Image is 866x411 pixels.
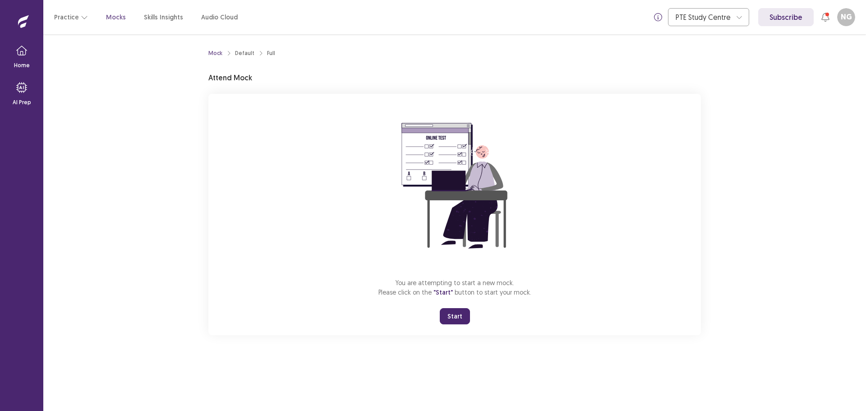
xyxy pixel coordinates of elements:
nav: breadcrumb [208,49,275,57]
div: Default [235,49,254,57]
a: Mocks [106,13,126,22]
p: Attend Mock [208,72,252,83]
a: Subscribe [758,8,814,26]
button: NG [837,8,855,26]
a: Audio Cloud [201,13,238,22]
img: attend-mock [373,105,536,267]
button: Practice [54,9,88,25]
p: Home [14,61,30,69]
button: info [650,9,666,25]
span: "Start" [433,288,453,296]
div: Full [267,49,275,57]
p: AI Prep [13,98,31,106]
p: You are attempting to start a new mock. Please click on the button to start your mock. [378,278,531,297]
div: PTE Study Centre [676,9,732,26]
a: Mock [208,49,222,57]
a: Skills Insights [144,13,183,22]
button: Start [440,308,470,324]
